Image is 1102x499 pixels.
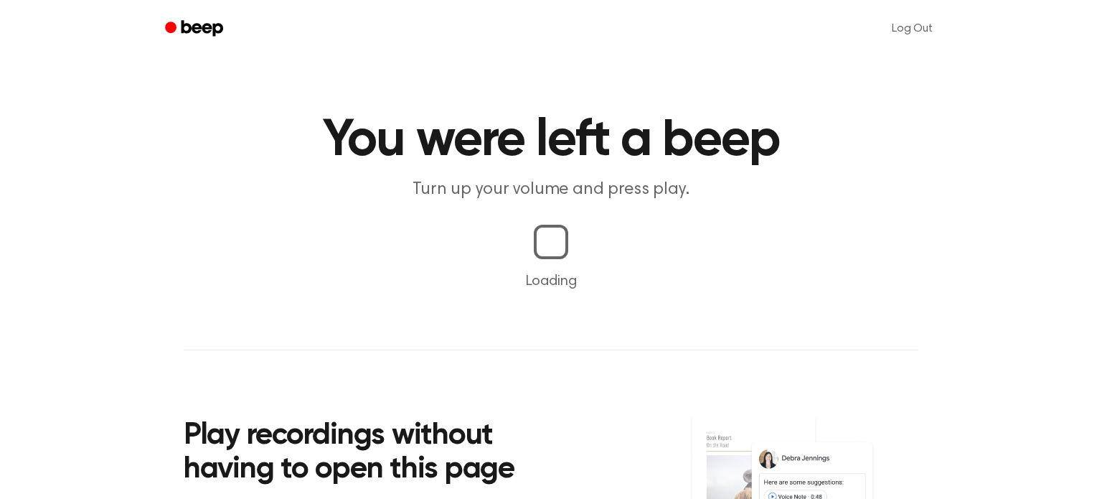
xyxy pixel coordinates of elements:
h2: Play recordings without having to open this page [184,419,570,488]
a: Beep [155,15,236,43]
a: Log Out [877,11,947,46]
p: Turn up your volume and press play. [275,178,826,202]
h1: You were left a beep [184,115,918,167]
p: Loading [17,271,1085,292]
